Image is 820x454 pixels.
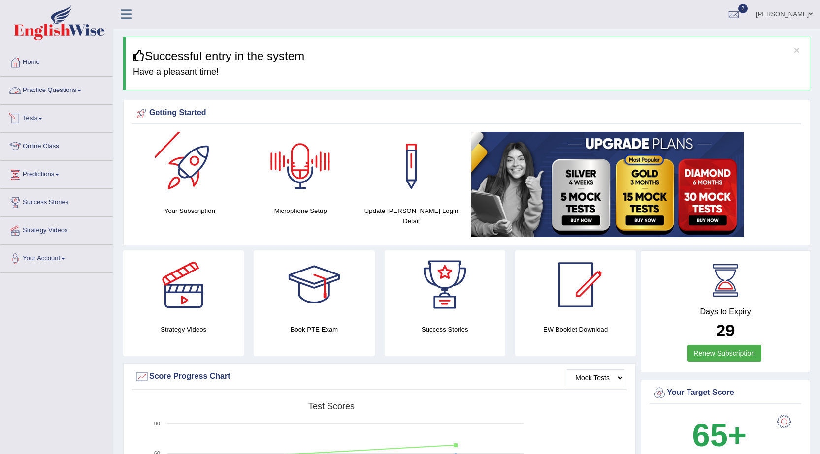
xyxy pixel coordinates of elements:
h4: Days to Expiry [652,307,799,316]
h3: Successful entry in the system [133,50,802,62]
a: Online Class [0,133,113,157]
h4: Book PTE Exam [254,324,374,334]
div: Score Progress Chart [134,369,624,384]
a: Strategy Videos [0,217,113,242]
h4: Strategy Videos [123,324,244,334]
h4: Have a pleasant time! [133,67,802,77]
text: 90 [154,421,160,426]
a: Home [0,49,113,73]
h4: Success Stories [385,324,505,334]
b: 65+ [692,417,747,453]
a: Renew Subscription [687,345,761,362]
a: Success Stories [0,189,113,213]
span: 2 [738,4,748,13]
h4: EW Booklet Download [515,324,636,334]
div: Getting Started [134,106,799,121]
h4: Your Subscription [139,206,240,216]
h4: Microphone Setup [250,206,351,216]
b: 29 [716,321,735,340]
button: × [794,45,800,55]
h4: Update [PERSON_NAME] Login Detail [361,206,462,226]
tspan: Test scores [308,401,355,411]
a: Tests [0,105,113,129]
a: Practice Questions [0,77,113,101]
div: Your Target Score [652,386,799,400]
a: Your Account [0,245,113,270]
a: Predictions [0,161,113,185]
img: small5.jpg [471,132,744,237]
